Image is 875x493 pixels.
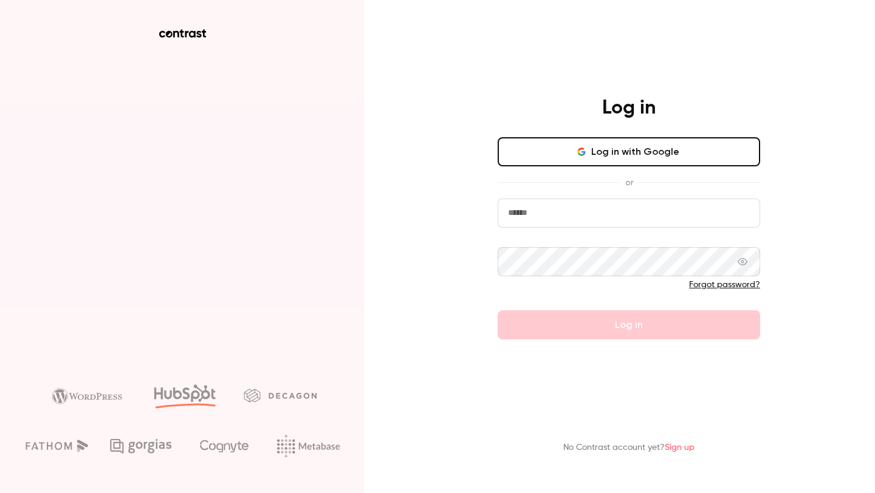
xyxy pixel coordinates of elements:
p: No Contrast account yet? [563,441,695,454]
img: decagon [244,389,317,402]
button: Log in with Google [498,137,760,166]
span: or [619,176,639,189]
h4: Log in [602,96,656,120]
a: Forgot password? [689,280,760,289]
a: Sign up [665,443,695,452]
